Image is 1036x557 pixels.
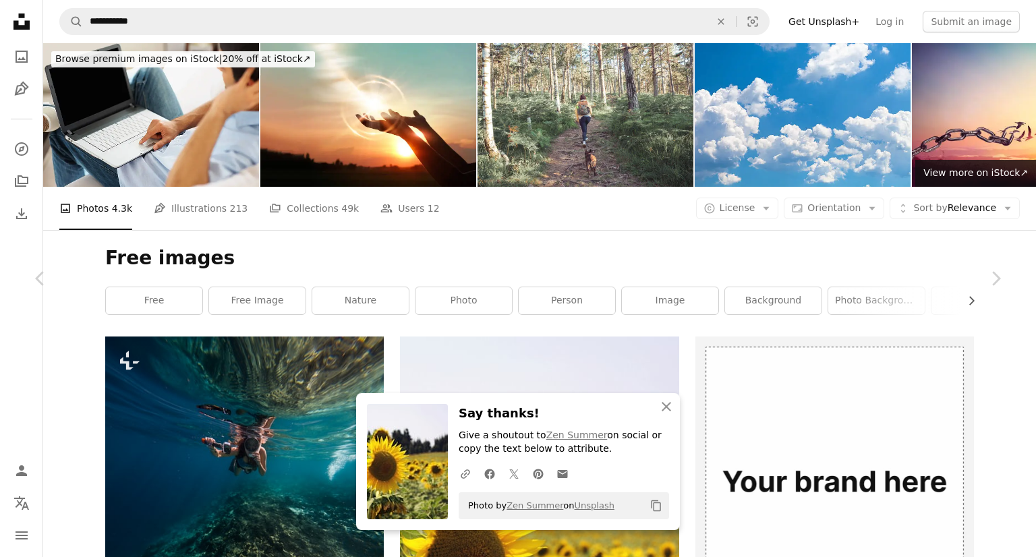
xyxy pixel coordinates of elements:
span: Photo by on [461,495,614,517]
a: photo background [828,287,925,314]
button: Clear [706,9,736,34]
form: Find visuals sitewide [59,8,770,35]
span: 213 [230,201,248,216]
span: Sort by [913,202,947,213]
a: Share on Pinterest [526,460,550,487]
span: Browse premium images on iStock | [55,53,222,64]
img: Clouds on sky [695,43,911,187]
a: Collections 49k [269,187,359,230]
a: photo [415,287,512,314]
a: Share on Twitter [502,460,526,487]
button: License [696,198,779,219]
a: nature [312,287,409,314]
h3: Say thanks! [459,404,669,423]
a: Log in [867,11,912,32]
img: Closeup of guy working on a laptop indoor [43,43,259,187]
a: Zen Summer [546,430,608,440]
a: Download History [8,200,35,227]
span: 12 [428,201,440,216]
a: Share on Facebook [478,460,502,487]
a: Get Unsplash+ [780,11,867,32]
a: Users 12 [380,187,440,230]
button: Submit an image [923,11,1020,32]
button: Sort byRelevance [890,198,1020,219]
a: Zen Summer [507,500,563,510]
a: sunflower field during day time [400,539,679,552]
a: Share over email [550,460,575,487]
a: View more on iStock↗ [915,160,1036,187]
a: Photos [8,43,35,70]
a: sky [931,287,1028,314]
a: Illustrations 213 [154,187,248,230]
a: Next [955,214,1036,343]
span: Relevance [913,202,996,215]
a: person [519,287,615,314]
a: a person swimming in the ocean with a camera [105,490,384,502]
span: Orientation [807,202,861,213]
span: License [720,202,755,213]
a: Browse premium images on iStock|20% off at iStock↗ [43,43,323,76]
button: Search Unsplash [60,9,83,34]
button: Visual search [737,9,769,34]
a: free [106,287,202,314]
a: background [725,287,822,314]
button: Orientation [784,198,884,219]
h1: Free images [105,246,974,270]
a: Explore [8,136,35,163]
button: Copy to clipboard [645,494,668,517]
button: Menu [8,522,35,549]
span: View more on iStock ↗ [923,167,1028,178]
p: Give a shoutout to on social or copy the text below to attribute. [459,429,669,456]
a: Illustrations [8,76,35,102]
span: 20% off at iStock ↗ [55,53,311,64]
img: No better adventure buddy [478,43,693,187]
button: Language [8,490,35,517]
a: Log in / Sign up [8,457,35,484]
span: 49k [341,201,359,216]
a: Unsplash [575,500,614,510]
img: Woman hands praying for blessing from god on sunset background [260,43,476,187]
a: free image [209,287,306,314]
a: Collections [8,168,35,195]
a: image [622,287,718,314]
